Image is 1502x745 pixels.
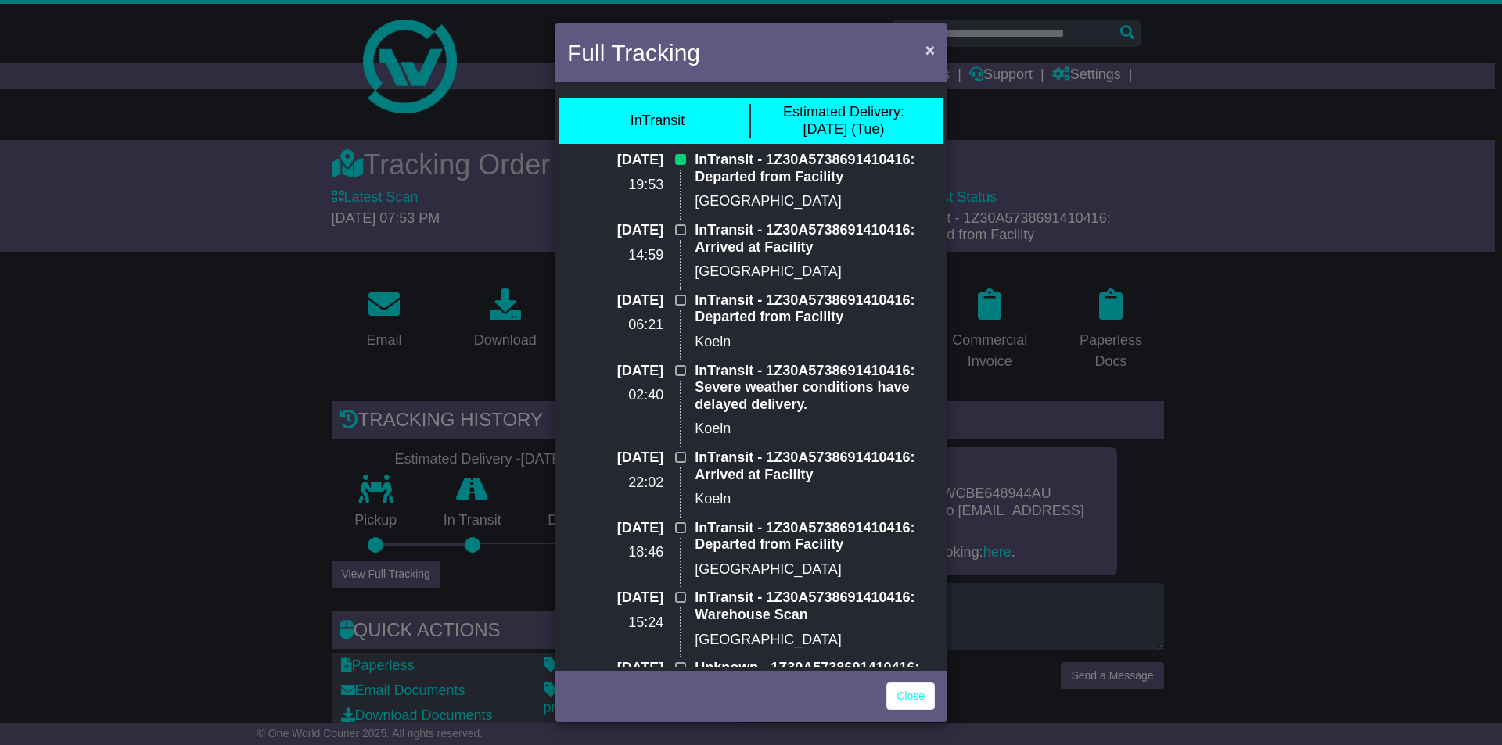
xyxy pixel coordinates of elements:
[695,222,935,256] p: InTransit - 1Z30A5738691410416: Arrived at Facility
[631,113,685,130] div: InTransit
[695,193,935,210] p: [GEOGRAPHIC_DATA]
[567,317,663,334] p: 06:21
[567,520,663,537] p: [DATE]
[567,660,663,677] p: [DATE]
[567,35,700,70] h4: Full Tracking
[567,450,663,467] p: [DATE]
[925,41,935,59] span: ×
[567,544,663,561] p: 18:46
[695,152,935,185] p: InTransit - 1Z30A5738691410416: Departed from Facility
[695,334,935,351] p: Koeln
[695,263,935,281] p: [GEOGRAPHIC_DATA]
[567,177,663,194] p: 19:53
[567,363,663,380] p: [DATE]
[695,520,935,553] p: InTransit - 1Z30A5738691410416: Departed from Facility
[567,152,663,169] p: [DATE]
[567,589,663,607] p: [DATE]
[567,614,663,632] p: 15:24
[695,363,935,414] p: InTransit - 1Z30A5738691410416: Severe weather conditions have delayed delivery.
[567,222,663,239] p: [DATE]
[567,247,663,264] p: 14:59
[567,387,663,404] p: 02:40
[695,589,935,623] p: InTransit - 1Z30A5738691410416: Warehouse Scan
[567,292,663,310] p: [DATE]
[695,660,935,693] p: Unknown - 1Z30A5738691410416: Your package is on the way
[695,491,935,508] p: Koeln
[783,104,904,138] div: [DATE] (Tue)
[918,34,943,66] button: Close
[695,561,935,578] p: [GEOGRAPHIC_DATA]
[567,475,663,492] p: 22:02
[695,632,935,649] p: [GEOGRAPHIC_DATA]
[783,104,904,120] span: Estimated Delivery:
[695,292,935,326] p: InTransit - 1Z30A5738691410416: Departed from Facility
[695,450,935,483] p: InTransit - 1Z30A5738691410416: Arrived at Facility
[695,421,935,438] p: Koeln
[886,682,935,710] a: Close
